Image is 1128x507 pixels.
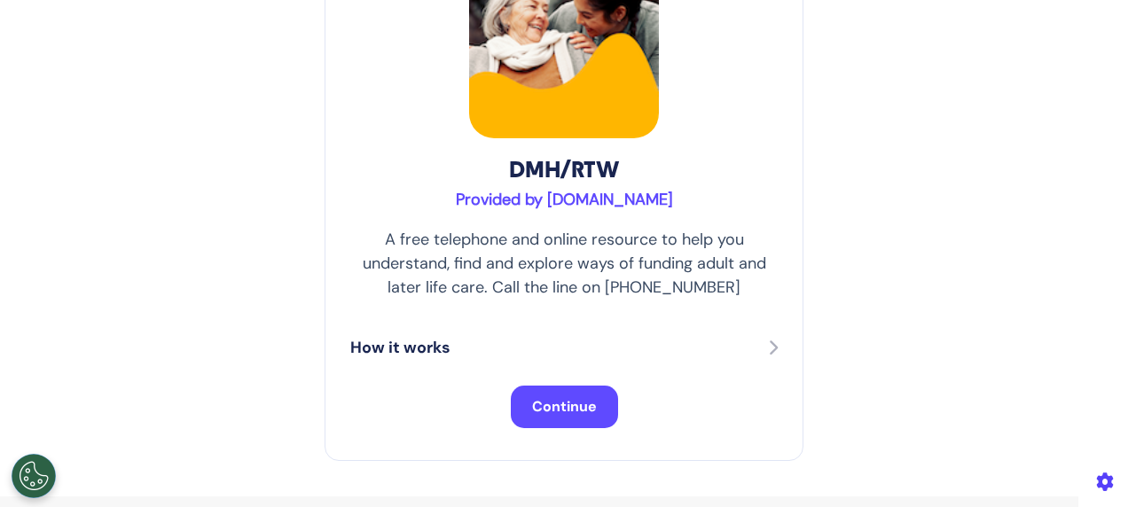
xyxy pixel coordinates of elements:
[12,454,56,498] button: Open Preferences
[532,397,597,416] span: Continue
[511,386,618,428] button: Continue
[350,228,778,300] p: A free telephone and online resource to help you understand, find and explore ways of funding adu...
[350,335,778,361] button: How it works
[350,191,778,210] h3: Provided by [DOMAIN_NAME]
[350,336,450,360] p: How it works
[350,156,778,183] h2: DMH/RTW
